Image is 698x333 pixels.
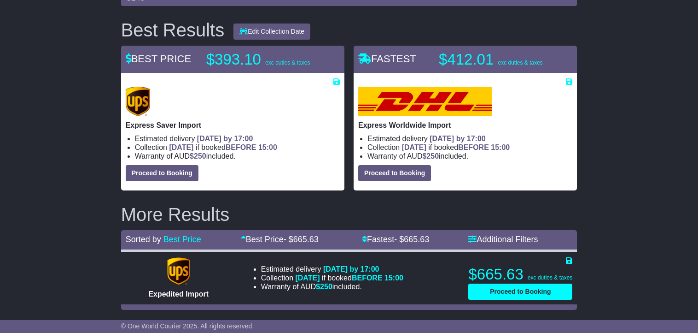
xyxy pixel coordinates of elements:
div: Best Results [116,20,229,40]
span: [DATE] [295,274,320,282]
img: UPS (new): Expedited Import [167,257,190,285]
span: BEFORE [352,274,383,282]
a: Additional Filters [468,235,538,244]
button: Edit Collection Date [233,24,310,40]
span: exc duties & taxes [498,59,542,66]
span: BEFORE [226,143,256,151]
span: 15:00 [491,143,510,151]
h2: More Results [121,204,577,225]
p: Express Worldwide Import [358,121,572,130]
a: Best Price [163,235,201,244]
a: Fastest- $665.63 [362,235,429,244]
span: FASTEST [358,53,416,65]
li: Collection [261,274,403,282]
p: $393.10 [206,50,321,69]
span: [DATE] by 17:00 [430,135,486,143]
span: [DATE] by 17:00 [197,135,253,143]
span: [DATE] by 17:00 [323,265,379,273]
span: 15:00 [258,143,277,151]
span: if booked [402,143,510,151]
li: Warranty of AUD included. [261,282,403,291]
li: Estimated delivery [367,134,572,143]
span: 665.63 [293,235,319,244]
span: if booked [295,274,403,282]
span: - $ [394,235,429,244]
li: Estimated delivery [261,265,403,274]
span: if booked [169,143,277,151]
span: © One World Courier 2025. All rights reserved. [121,322,254,330]
span: - $ [284,235,319,244]
p: Express Saver Import [126,121,340,130]
p: $665.63 [468,265,572,284]
li: Collection [135,143,340,152]
span: [DATE] [402,143,426,151]
span: Sorted by [126,235,161,244]
p: $412.01 [439,50,554,69]
span: [DATE] [169,143,193,151]
span: 665.63 [404,235,429,244]
span: 15:00 [384,274,403,282]
span: BEST PRICE [126,53,191,65]
li: Estimated delivery [135,134,340,143]
li: Collection [367,143,572,152]
span: 250 [194,152,206,160]
li: Warranty of AUD included. [367,152,572,161]
img: UPS (new): Express Saver Import [126,87,151,116]
li: Warranty of AUD included. [135,152,340,161]
span: $ [422,152,439,160]
a: Best Price- $665.63 [241,235,319,244]
span: 250 [426,152,439,160]
span: $ [316,283,332,291]
span: Expedited Import [148,290,209,298]
button: Proceed to Booking [126,165,198,181]
span: BEFORE [458,143,489,151]
span: $ [190,152,206,160]
span: exc duties & taxes [265,59,310,66]
span: 250 [320,283,332,291]
img: DHL: Express Worldwide Import [358,87,492,116]
button: Proceed to Booking [468,284,572,300]
button: Proceed to Booking [358,165,431,181]
span: exc duties & taxes [528,274,572,281]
